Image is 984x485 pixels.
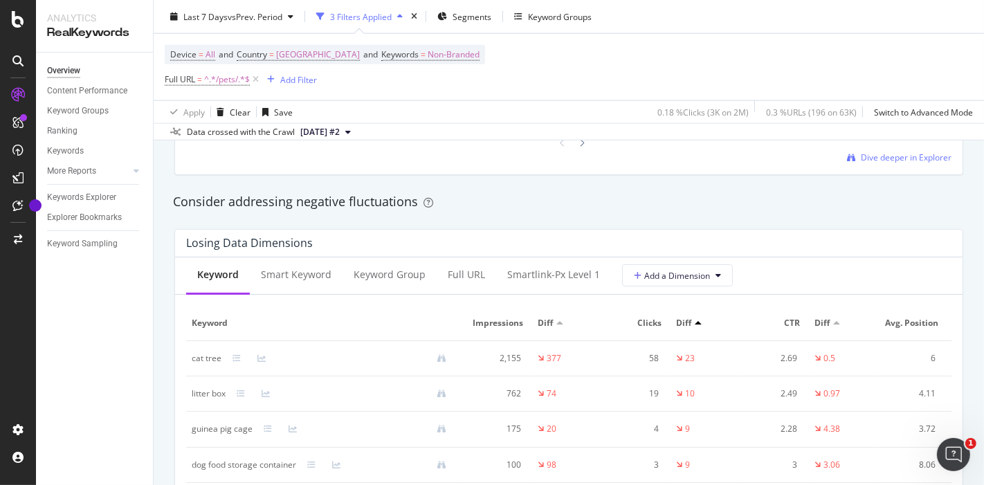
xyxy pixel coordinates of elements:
[884,459,936,471] div: 8.06
[206,45,215,64] span: All
[432,6,497,28] button: Segments
[330,10,392,22] div: 3 Filters Applied
[428,45,480,64] span: Non-Branded
[47,124,78,138] div: Ranking
[257,101,293,123] button: Save
[607,423,659,435] div: 4
[29,199,42,212] div: Tooltip anchor
[381,48,419,60] span: Keywords
[186,236,313,250] div: Losing Data Dimensions
[547,459,556,471] div: 98
[937,438,970,471] iframe: Intercom live chat
[676,317,691,329] span: Diff
[823,352,835,365] div: 0.5
[47,164,96,179] div: More Reports
[47,25,142,41] div: RealKeywords
[547,423,556,435] div: 20
[622,264,733,286] button: Add a Dimension
[745,459,798,471] div: 3
[47,11,142,25] div: Analytics
[192,423,253,435] div: guinea pig cage
[300,126,340,138] span: 2025 Sep. 19th #2
[183,10,228,22] span: Last 7 Days
[884,352,936,365] div: 6
[884,317,938,329] span: Avg. Position
[237,48,267,60] span: Country
[170,48,197,60] span: Device
[685,387,695,400] div: 10
[192,387,226,400] div: litter box
[192,317,454,329] span: Keyword
[269,48,274,60] span: =
[685,352,695,365] div: 23
[363,48,378,60] span: and
[47,190,116,205] div: Keywords Explorer
[47,190,143,205] a: Keywords Explorer
[228,10,282,22] span: vs Prev. Period
[165,6,299,28] button: Last 7 DaysvsPrev. Period
[685,459,690,471] div: 9
[197,73,202,85] span: =
[823,423,840,435] div: 4.38
[453,10,491,22] span: Segments
[538,317,553,329] span: Diff
[745,423,798,435] div: 2.28
[230,106,250,118] div: Clear
[607,387,659,400] div: 19
[468,317,523,329] span: Impressions
[47,210,122,225] div: Explorer Bookmarks
[47,237,143,251] a: Keyword Sampling
[280,73,317,85] div: Add Filter
[634,270,710,282] span: Add a Dimension
[211,101,250,123] button: Clear
[421,48,426,60] span: =
[47,164,129,179] a: More Reports
[47,84,143,98] a: Content Performance
[547,352,561,365] div: 377
[165,101,205,123] button: Apply
[528,10,592,22] div: Keyword Groups
[448,268,485,282] div: Full URL
[47,144,84,158] div: Keywords
[884,423,936,435] div: 3.72
[745,387,798,400] div: 2.49
[197,268,239,282] div: Keyword
[173,193,965,211] div: Consider addressing negative fluctuations
[823,459,840,471] div: 3.06
[262,71,317,88] button: Add Filter
[468,387,521,400] div: 762
[745,352,798,365] div: 2.69
[468,459,521,471] div: 100
[847,152,951,163] a: Dive deeper in Explorer
[874,106,973,118] div: Switch to Advanced Mode
[192,459,296,471] div: dog food storage container
[884,387,936,400] div: 4.11
[311,6,408,28] button: 3 Filters Applied
[47,104,109,118] div: Keyword Groups
[199,48,203,60] span: =
[47,144,143,158] a: Keywords
[274,106,293,118] div: Save
[261,268,331,282] div: Smart Keyword
[47,104,143,118] a: Keyword Groups
[183,106,205,118] div: Apply
[547,387,556,400] div: 74
[276,45,360,64] span: [GEOGRAPHIC_DATA]
[47,64,143,78] a: Overview
[509,6,597,28] button: Keyword Groups
[354,268,426,282] div: Keyword Group
[468,423,521,435] div: 175
[607,317,662,329] span: Clicks
[745,317,800,329] span: CTR
[47,237,118,251] div: Keyword Sampling
[219,48,233,60] span: and
[607,459,659,471] div: 3
[823,387,840,400] div: 0.97
[468,352,521,365] div: 2,155
[408,10,420,24] div: times
[507,268,600,282] div: smartlink-px Level 1
[295,124,356,140] button: [DATE] #2
[47,64,80,78] div: Overview
[165,73,195,85] span: Full URL
[814,317,830,329] span: Diff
